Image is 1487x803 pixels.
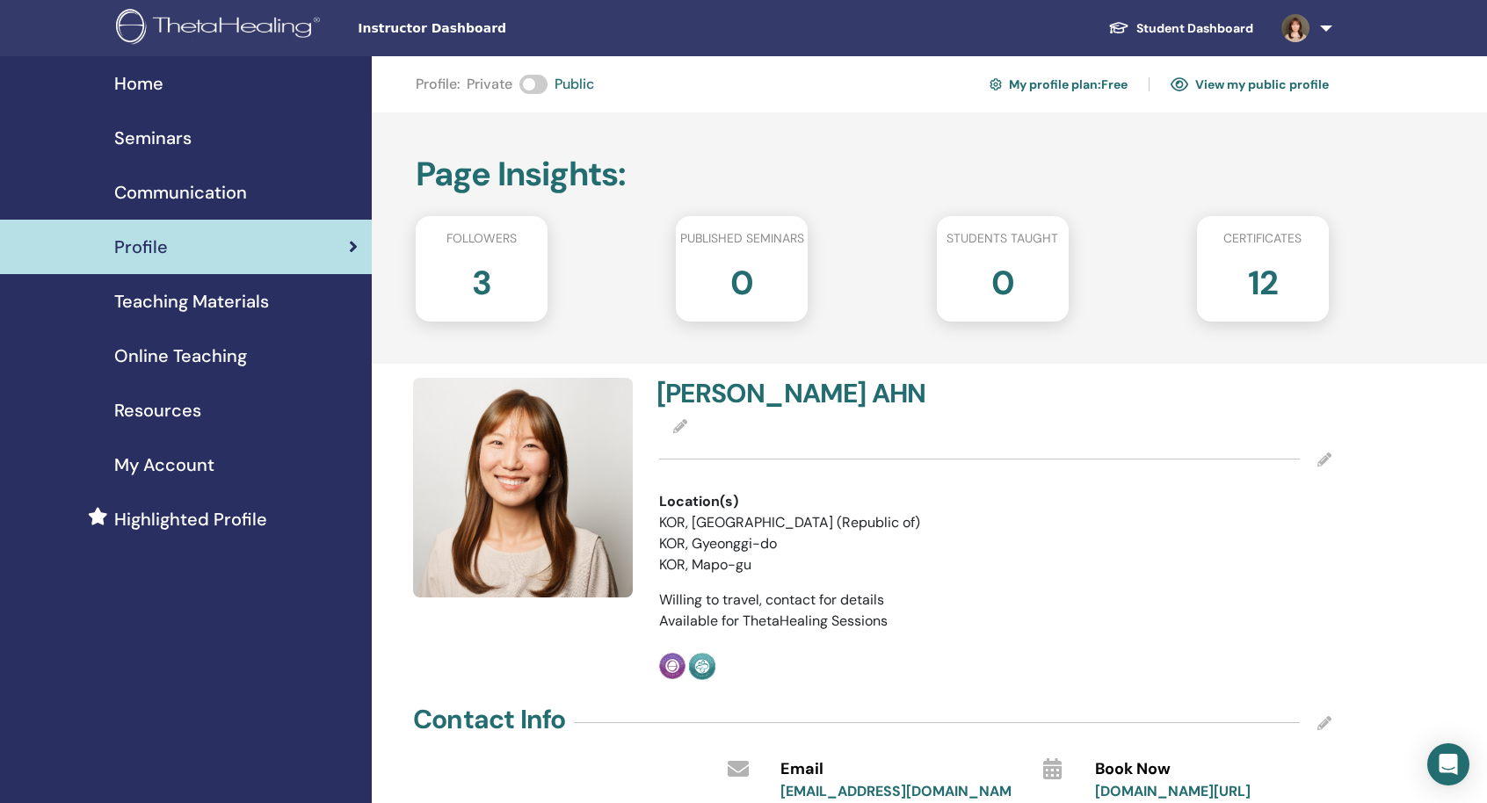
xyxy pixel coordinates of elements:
[730,255,753,304] h2: 0
[1171,70,1329,98] a: View my public profile
[1281,14,1309,42] img: default.jpg
[114,288,269,315] span: Teaching Materials
[114,70,163,97] span: Home
[659,554,924,575] li: KOR, Mapo-gu
[555,74,594,95] span: Public
[114,125,192,151] span: Seminars
[416,155,1329,195] h2: Page Insights :
[659,512,924,533] li: KOR, [GEOGRAPHIC_DATA] (Republic of)
[1095,782,1251,800] a: [DOMAIN_NAME][URL]
[472,255,491,304] h2: 3
[416,74,460,95] span: Profile :
[1223,229,1302,248] span: Certificates
[413,378,633,597] img: default.jpg
[780,758,823,781] span: Email
[1248,255,1278,304] h2: 12
[680,229,804,248] span: Published seminars
[659,590,884,609] span: Willing to travel, contact for details
[358,19,621,38] span: Instructor Dashboard
[990,76,1002,93] img: cog.svg
[659,611,888,630] span: Available for ThetaHealing Sessions
[1095,758,1171,781] span: Book Now
[114,343,247,369] span: Online Teaching
[947,229,1058,248] span: Students taught
[116,9,326,48] img: logo.png
[1108,20,1129,35] img: graduation-cap-white.svg
[413,704,565,735] h4: Contact Info
[114,179,247,206] span: Communication
[659,491,738,512] span: Location(s)
[114,397,201,423] span: Resources
[114,506,267,532] span: Highlighted Profile
[991,255,1014,304] h2: 0
[114,234,168,260] span: Profile
[114,452,214,478] span: My Account
[446,229,517,248] span: Followers
[656,378,985,409] h4: [PERSON_NAME] AHN
[467,74,512,95] span: Private
[659,533,924,554] li: KOR, Gyeonggi-do
[1171,76,1188,92] img: eye.svg
[990,70,1128,98] a: My profile plan:Free
[1094,12,1267,45] a: Student Dashboard
[1427,743,1469,785] div: Open Intercom Messenger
